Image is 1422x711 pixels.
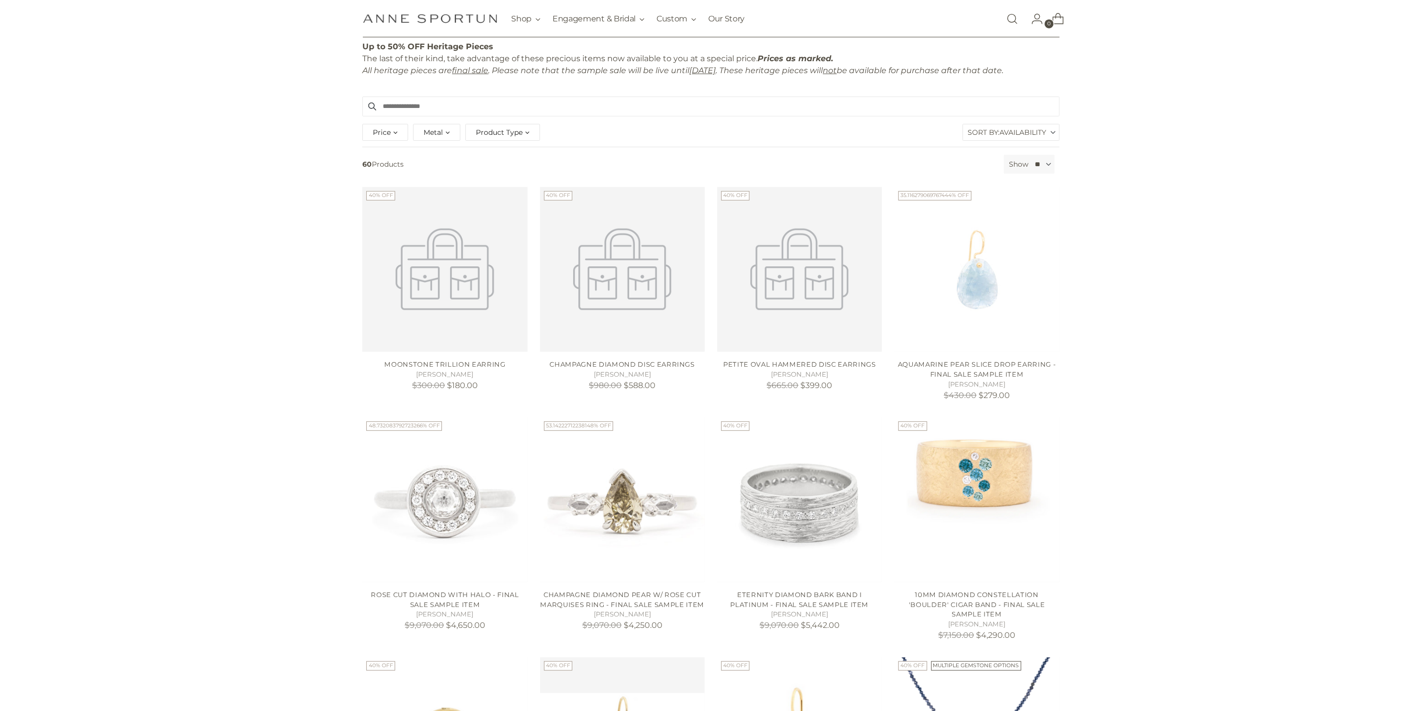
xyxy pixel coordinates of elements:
span: $180.00 [447,381,478,390]
s: $980.00 [589,381,622,390]
em: [DATE] [689,66,716,75]
a: Champagne Diamond Disc Earrings [550,360,695,368]
em: . Please note that the sample sale will be live until [488,66,689,75]
p: The last of their kind, take advantage of these precious items now available to you at a special ... [362,29,1059,77]
span: $5,442.00 [801,620,840,630]
span: $4,650.00 [446,620,485,630]
span: $4,250.00 [624,620,662,630]
span: Product Type [476,127,523,138]
h5: [PERSON_NAME] [540,609,705,619]
em: not [823,66,837,75]
img: Champagne Diamond Disc Earrings [540,187,705,352]
a: Aquamarine Pear Slice Drop Earring - Final Sale Sample Item [894,187,1059,352]
strong: Up to 50% OFF Heritage Pieces [362,42,493,51]
a: 10mm Diamond Constellation 'Boulder' Cigar Band - Final Sale Sample Item [894,417,1059,582]
h5: [PERSON_NAME] [717,609,882,619]
a: Go to the account page [1023,9,1043,29]
label: Show [1009,159,1028,170]
a: Champagne Diamond Pear w/ Rose Cut Marquises Ring - Final Sale Sample Item [540,417,705,582]
s: $9,070.00 [760,620,799,630]
a: Aquamarine Pear Slice Drop Earring - Final Sale Sample Item [898,360,1056,378]
a: 10mm Diamond Constellation 'Boulder' Cigar Band - Final Sale Sample Item [909,591,1045,618]
h5: [PERSON_NAME] [362,609,527,619]
a: Rose Cut Diamond with Halo - Final Sale Sample Item [371,591,519,609]
span: Products [358,155,1000,174]
span: Price [373,127,391,138]
a: Open search modal [1002,9,1022,29]
h5: [PERSON_NAME] [362,370,527,380]
button: Custom [656,8,696,30]
em: . These heritage pieces will [716,66,823,75]
h5: [PERSON_NAME] [540,370,705,380]
a: Eternity Diamond Bark Band I Platinum - Final Sale Sample Item [731,591,869,609]
label: Sort By:Availability [963,124,1059,140]
a: Champagne Diamond Pear w/ Rose Cut Marquises Ring - Final Sale Sample Item [541,591,705,609]
span: Availability [1000,124,1047,140]
img: Moonstone Trillion Earring [362,187,527,352]
h5: [PERSON_NAME] [894,619,1059,629]
h5: [PERSON_NAME] [894,380,1059,390]
s: $9,070.00 [405,620,444,630]
em: All heritage pieces are [362,66,452,75]
input: Search products [362,97,1059,116]
span: $399.00 [801,381,833,390]
b: 60 [362,160,372,169]
a: Open cart modal [1044,9,1064,29]
s: $665.00 [767,381,799,390]
a: Anne Sportun Fine Jewellery [363,14,497,23]
strong: Prices as marked. [758,54,833,63]
span: $279.00 [979,391,1010,400]
s: $300.00 [412,381,445,390]
em: be available for purchase after that date. [837,66,1003,75]
s: $9,070.00 [582,620,622,630]
span: Metal [424,127,443,138]
span: 0 [1045,19,1054,28]
span: $588.00 [624,381,656,390]
span: $4,290.00 [976,630,1015,640]
a: Our Story [708,8,745,30]
h5: [PERSON_NAME] [717,370,882,380]
s: $430.00 [944,391,977,400]
a: Moonstone Trillion Earring [385,360,506,368]
button: Engagement & Bridal [552,8,645,30]
a: Eternity Diamond Bark Band I Platinum - Final Sale Sample Item [717,417,882,582]
a: Rose Cut Diamond with Halo - Final Sale Sample Item [362,417,527,582]
img: Petite Oval Hammered Disc Earrings [717,187,882,352]
button: Shop [512,8,541,30]
em: final sale [452,66,488,75]
s: $7,150.00 [938,630,974,640]
a: Petite Oval Hammered Disc Earrings [723,360,875,368]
